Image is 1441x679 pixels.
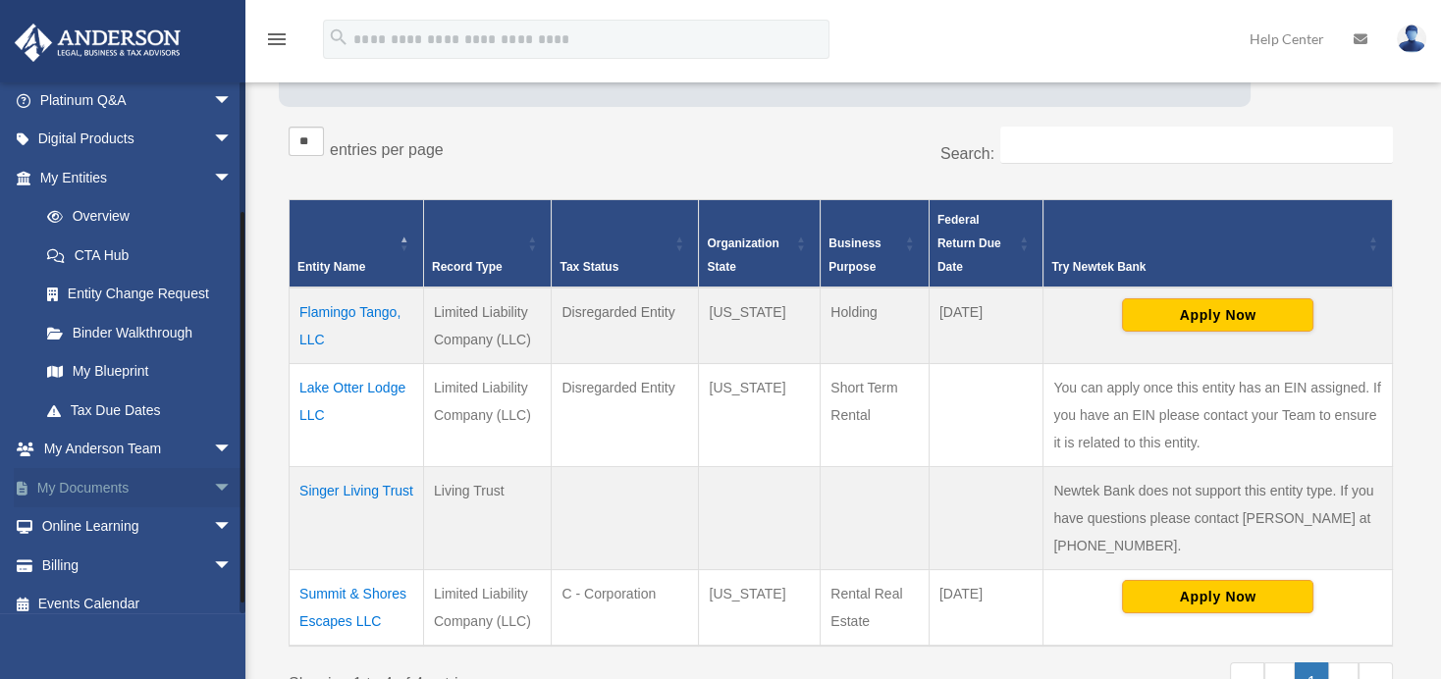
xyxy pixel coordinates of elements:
td: [DATE] [929,569,1042,646]
a: My Blueprint [27,352,252,392]
th: Tax Status: Activate to sort [552,199,699,287]
th: Organization State: Activate to sort [699,199,821,287]
td: Singer Living Trust [290,466,424,569]
span: Entity Name [297,260,365,274]
img: User Pic [1397,25,1426,53]
td: [US_STATE] [699,287,821,364]
span: arrow_drop_down [213,120,252,160]
td: [US_STATE] [699,363,821,466]
i: search [328,26,349,48]
label: entries per page [330,141,444,158]
td: Rental Real Estate [821,569,930,646]
a: Tax Due Dates [27,391,252,430]
span: arrow_drop_down [213,430,252,470]
span: Business Purpose [828,236,881,274]
td: Disregarded Entity [552,363,699,466]
th: Entity Name: Activate to invert sorting [290,199,424,287]
span: Record Type [432,260,503,274]
span: arrow_drop_down [213,468,252,508]
span: arrow_drop_down [213,546,252,586]
img: Anderson Advisors Platinum Portal [9,24,187,62]
span: arrow_drop_down [213,507,252,548]
a: Events Calendar [14,585,262,624]
td: You can apply once this entity has an EIN assigned. If you have an EIN please contact your Team t... [1043,363,1393,466]
span: arrow_drop_down [213,158,252,198]
td: Summit & Shores Escapes LLC [290,569,424,646]
div: Try Newtek Bank [1051,255,1362,279]
td: Holding [821,287,930,364]
th: Federal Return Due Date: Activate to sort [929,199,1042,287]
th: Try Newtek Bank : Activate to sort [1043,199,1393,287]
button: Apply Now [1122,580,1313,613]
td: Limited Liability Company (LLC) [423,363,552,466]
td: Lake Otter Lodge LLC [290,363,424,466]
td: Newtek Bank does not support this entity type. If you have questions please contact [PERSON_NAME]... [1043,466,1393,569]
a: My Anderson Teamarrow_drop_down [14,430,262,469]
span: Tax Status [560,260,618,274]
td: [US_STATE] [699,569,821,646]
th: Record Type: Activate to sort [423,199,552,287]
a: Online Learningarrow_drop_down [14,507,262,547]
a: My Documentsarrow_drop_down [14,468,262,507]
a: Digital Productsarrow_drop_down [14,120,262,159]
td: Short Term Rental [821,363,930,466]
span: arrow_drop_down [213,80,252,121]
a: menu [265,34,289,51]
a: My Entitiesarrow_drop_down [14,158,252,197]
td: Living Trust [423,466,552,569]
th: Business Purpose: Activate to sort [821,199,930,287]
label: Search: [940,145,994,162]
td: Limited Liability Company (LLC) [423,287,552,364]
span: Organization State [707,236,778,274]
a: Billingarrow_drop_down [14,546,262,585]
i: menu [265,27,289,51]
a: CTA Hub [27,235,252,275]
a: Binder Walkthrough [27,313,252,352]
a: Platinum Q&Aarrow_drop_down [14,80,262,120]
td: Limited Liability Company (LLC) [423,569,552,646]
td: [DATE] [929,287,1042,364]
a: Overview [27,197,242,236]
button: Apply Now [1122,298,1313,332]
td: Disregarded Entity [552,287,699,364]
a: Entity Change Request [27,275,252,314]
td: C - Corporation [552,569,699,646]
td: Flamingo Tango, LLC [290,287,424,364]
span: Federal Return Due Date [937,213,1001,274]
